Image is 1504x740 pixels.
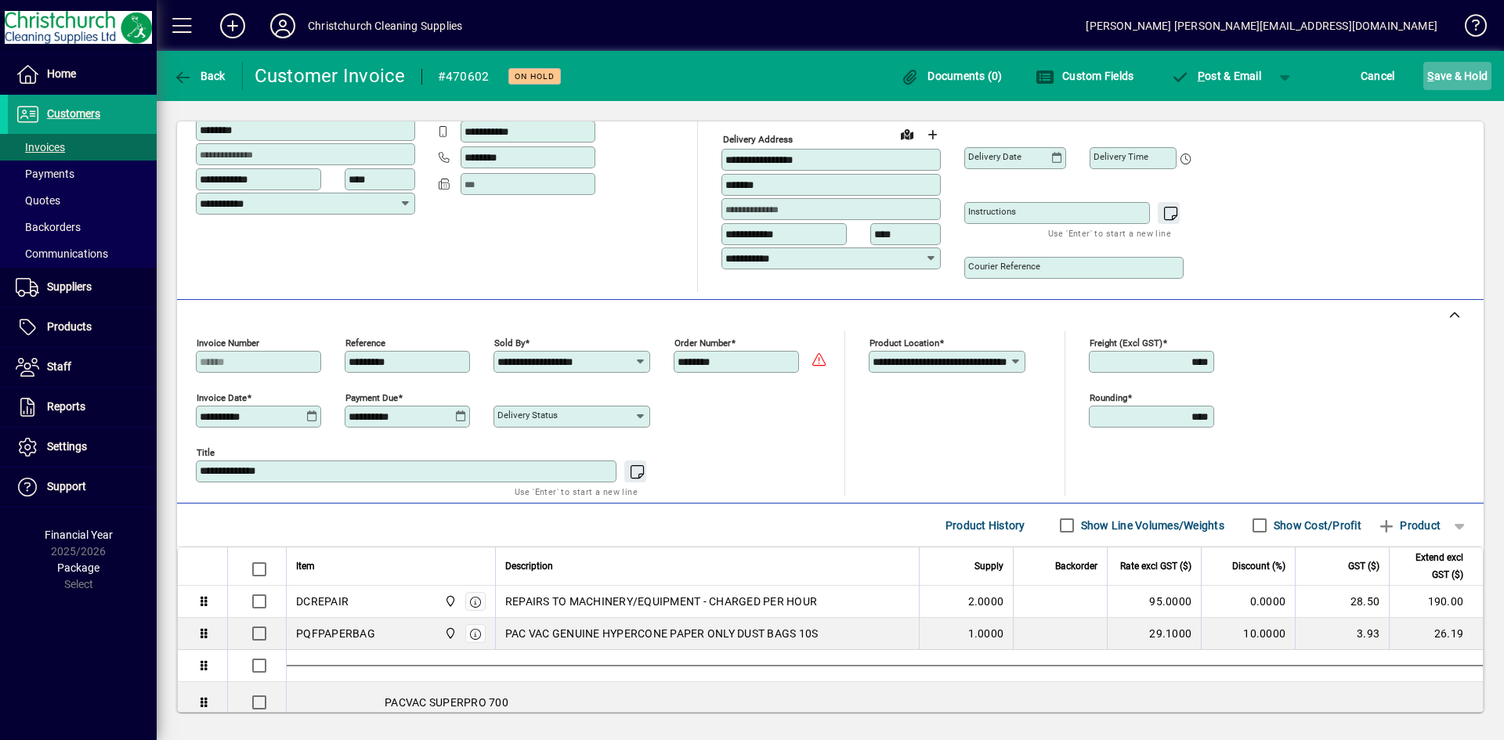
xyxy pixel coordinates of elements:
span: Suppliers [47,280,92,293]
td: 3.93 [1295,618,1389,650]
span: GST ($) [1348,558,1379,575]
mat-label: Invoice date [197,392,247,403]
a: Communications [8,240,157,267]
mat-hint: Use 'Enter' to start a new line [515,482,638,500]
button: Back [169,62,230,90]
td: 28.50 [1295,586,1389,618]
span: ost & Email [1170,70,1261,82]
span: Christchurch Cleaning Supplies Ltd [440,593,458,610]
span: 1.0000 [968,626,1004,641]
mat-label: Delivery time [1094,151,1148,162]
span: Package [57,561,99,574]
button: Product [1369,511,1448,540]
a: Knowledge Base [1453,3,1484,54]
span: Item [296,558,315,575]
div: 29.1000 [1117,626,1191,641]
span: Settings [47,440,87,453]
div: PACVAC SUPERPRO 700 [287,682,1483,723]
button: Post & Email [1162,62,1269,90]
div: Christchurch Cleaning Supplies [308,13,462,38]
span: Products [47,320,92,333]
label: Show Cost/Profit [1271,518,1361,533]
span: On hold [515,71,555,81]
button: Custom Fields [1032,62,1138,90]
span: Invoices [16,141,65,153]
span: Product [1377,513,1441,538]
app-page-header-button: Back [157,62,243,90]
mat-label: Title [197,447,215,458]
mat-label: Invoice number [197,338,259,348]
a: View on map [895,121,920,146]
mat-label: Delivery status [497,410,558,421]
div: DCREPAIR [296,594,349,609]
span: Backorder [1055,558,1097,575]
a: Staff [8,348,157,387]
mat-label: Product location [869,338,939,348]
mat-label: Delivery date [968,151,1021,162]
a: Invoices [8,134,157,161]
div: PQFPAPERBAG [296,626,375,641]
mat-label: Rounding [1090,392,1127,403]
span: Back [173,70,226,82]
span: REPAIRS TO MACHINERY/EQUIPMENT - CHARGED PER HOUR [505,594,817,609]
span: Quotes [16,194,60,207]
button: Choose address [920,122,945,147]
mat-label: Payment due [345,392,398,403]
a: Reports [8,388,157,427]
td: 0.0000 [1201,586,1295,618]
span: Payments [16,168,74,180]
span: Communications [16,247,108,260]
span: Custom Fields [1036,70,1134,82]
div: [PERSON_NAME] [PERSON_NAME][EMAIL_ADDRESS][DOMAIN_NAME] [1086,13,1437,38]
td: 26.19 [1389,618,1483,650]
div: Customer Invoice [255,63,406,88]
span: P [1198,70,1205,82]
a: Payments [8,161,157,187]
button: Documents (0) [897,62,1007,90]
mat-label: Instructions [968,206,1016,217]
a: Quotes [8,187,157,214]
span: Documents (0) [901,70,1003,82]
mat-hint: Use 'Enter' to start a new line [1048,224,1171,242]
span: 2.0000 [968,594,1004,609]
button: Save & Hold [1423,62,1491,90]
span: Backorders [16,221,81,233]
span: Home [47,67,76,80]
span: PAC VAC GENUINE HYPERCONE PAPER ONLY DUST BAGS 10S [505,626,819,641]
span: Product History [945,513,1025,538]
span: ave & Hold [1427,63,1488,88]
span: Description [505,558,553,575]
span: Financial Year [45,529,113,541]
mat-label: Courier Reference [968,261,1040,272]
span: Staff [47,360,71,373]
a: Support [8,467,157,507]
div: #470602 [438,64,490,89]
a: Home [8,55,157,94]
span: Christchurch Cleaning Supplies Ltd [440,625,458,642]
span: Support [47,480,86,493]
a: Settings [8,428,157,467]
span: Discount (%) [1232,558,1285,575]
label: Show Line Volumes/Weights [1078,518,1224,533]
button: Cancel [1357,62,1399,90]
mat-label: Sold by [494,338,525,348]
a: Products [8,308,157,347]
span: Customers [47,107,100,120]
span: Reports [47,400,85,413]
div: 95.0000 [1117,594,1191,609]
a: Suppliers [8,268,157,307]
span: Supply [974,558,1003,575]
mat-label: Freight (excl GST) [1090,338,1162,348]
span: Rate excl GST ($) [1120,558,1191,575]
span: S [1427,70,1433,82]
a: Backorders [8,214,157,240]
button: Profile [258,12,308,40]
td: 190.00 [1389,586,1483,618]
button: Product History [939,511,1032,540]
span: Cancel [1361,63,1395,88]
span: Extend excl GST ($) [1399,549,1463,583]
mat-label: Order number [674,338,731,348]
td: 10.0000 [1201,618,1295,650]
button: Add [208,12,258,40]
mat-label: Reference [345,338,385,348]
